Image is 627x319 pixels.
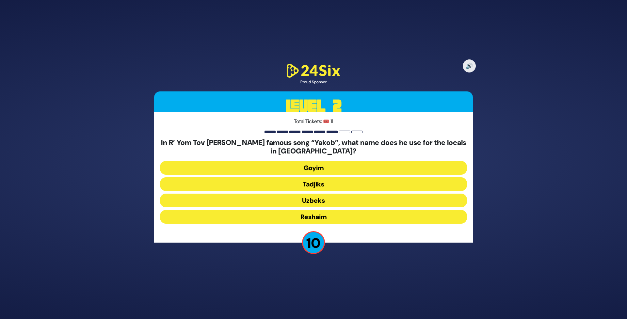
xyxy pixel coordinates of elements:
[160,210,467,224] button: Reshaim
[160,194,467,207] button: Uzbeks
[302,231,325,254] p: 10
[160,118,467,125] p: Total Tickets: 🎟️ 11
[463,59,476,72] button: 🔊
[160,138,467,156] h5: In R’ Yom Tov [PERSON_NAME] famous song “Yakob”, what name does he use for the locals in [GEOGRAP...
[284,79,343,85] div: Proud Sponsor
[160,161,467,175] button: Goyim
[284,62,343,79] img: 24Six
[154,91,473,121] h3: Level 2
[160,177,467,191] button: Tadjiks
